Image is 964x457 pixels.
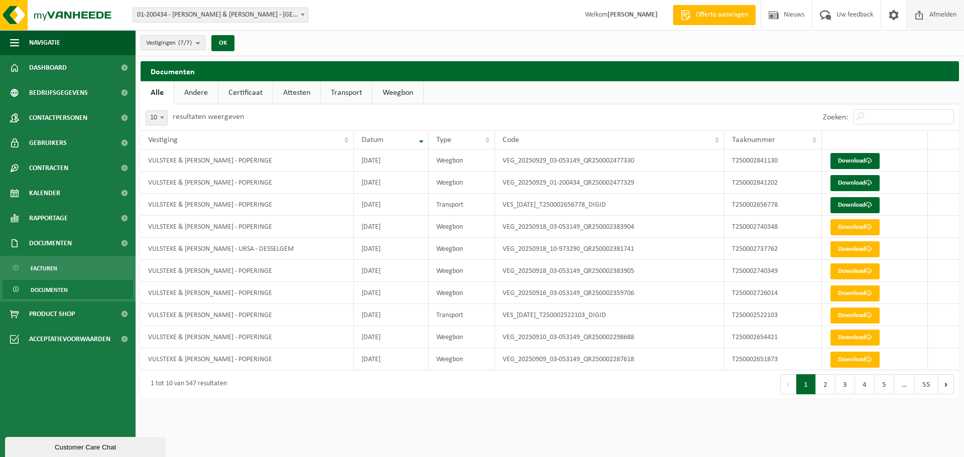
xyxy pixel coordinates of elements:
td: T250002522103 [725,304,822,326]
a: Download [830,175,880,191]
span: Vestiging [148,136,178,144]
button: 3 [835,374,855,394]
td: VEG_20250918_03-053149_QR250002383904 [495,216,725,238]
td: VULSTEKE & [PERSON_NAME] - POPERINGE [141,348,354,370]
a: Certificaat [218,81,273,104]
td: VES_[DATE]_T250002656778_DIGID [495,194,725,216]
td: VEG_20250916_03-053149_QR250002359706 [495,282,725,304]
td: VEG_20250929_03-053149_QR250002477330 [495,149,725,172]
a: Download [830,263,880,279]
td: VEG_20250918_03-053149_QR250002383905 [495,260,725,282]
span: … [894,374,915,394]
span: Contracten [29,156,68,181]
td: [DATE] [354,260,429,282]
span: Taaknummer [732,136,775,144]
button: 5 [875,374,894,394]
button: 2 [816,374,835,394]
a: Download [830,219,880,235]
span: Code [503,136,519,144]
td: VEG_20250929_01-200434_QR250002477329 [495,172,725,194]
td: T250002740349 [725,260,822,282]
span: Navigatie [29,30,60,55]
a: Alle [141,81,174,104]
td: Weegbon [429,172,495,194]
label: Zoeken: [823,113,848,121]
td: Weegbon [429,216,495,238]
a: Download [830,241,880,257]
a: Download [830,308,880,324]
span: Vestigingen [146,36,192,51]
span: Offerte aanvragen [693,10,751,20]
td: T250002740348 [725,216,822,238]
label: resultaten weergeven [173,113,244,121]
button: 55 [915,374,938,394]
td: [DATE] [354,238,429,260]
td: VES_[DATE]_T250002522103_DIGID [495,304,725,326]
td: VULSTEKE & [PERSON_NAME] - POPERINGE [141,282,354,304]
button: OK [211,35,234,51]
span: Documenten [29,231,72,256]
iframe: chat widget [5,435,168,457]
td: T250002841202 [725,172,822,194]
td: Transport [429,304,495,326]
a: Download [830,285,880,301]
td: VULSTEKE & [PERSON_NAME] - POPERINGE [141,172,354,194]
td: VULSTEKE & [PERSON_NAME] - POPERINGE [141,326,354,348]
span: Datum [361,136,384,144]
div: 1 tot 10 van 547 resultaten [146,375,227,393]
td: [DATE] [354,194,429,216]
a: Andere [174,81,218,104]
button: 1 [796,374,816,394]
a: Download [830,197,880,213]
a: Download [830,352,880,368]
td: VULSTEKE & [PERSON_NAME] - POPERINGE [141,260,354,282]
td: T250002841130 [725,149,822,172]
td: Weegbon [429,149,495,172]
a: Download [830,330,880,346]
td: Weegbon [429,348,495,370]
td: [DATE] [354,348,429,370]
a: Documenten [3,280,133,299]
a: Transport [321,81,372,104]
span: 10 [146,111,167,125]
span: 01-200434 - VULSTEKE & VERBEKE - POPERINGE [133,8,308,23]
td: Weegbon [429,282,495,304]
span: Dashboard [29,55,67,80]
span: Gebruikers [29,130,67,156]
span: Documenten [31,280,68,299]
span: Product Shop [29,301,75,327]
td: VULSTEKE & [PERSON_NAME] - POPERINGE [141,304,354,326]
td: VULSTEKE & [PERSON_NAME] - POPERINGE [141,194,354,216]
span: Contactpersonen [29,105,87,130]
h2: Documenten [141,61,959,81]
a: Attesten [273,81,320,104]
td: T250002654421 [725,326,822,348]
td: VEG_20250918_10-973290_QR250002381741 [495,238,725,260]
span: 10 [146,110,168,125]
span: 01-200434 - VULSTEKE & VERBEKE - POPERINGE [133,8,308,22]
button: 4 [855,374,875,394]
td: T250002656778 [725,194,822,216]
span: Type [436,136,451,144]
span: Rapportage [29,206,68,231]
td: [DATE] [354,216,429,238]
td: VULSTEKE & [PERSON_NAME] - POPERINGE [141,216,354,238]
span: Bedrijfsgegevens [29,80,88,105]
strong: [PERSON_NAME] [608,11,658,19]
td: Weegbon [429,238,495,260]
count: (7/7) [178,40,192,46]
td: VEG_20250909_03-053149_QR250002287618 [495,348,725,370]
span: Facturen [31,259,57,278]
span: Kalender [29,181,60,206]
button: Next [938,374,954,394]
td: T250002737762 [725,238,822,260]
td: VEG_20250910_03-053149_QR250002298688 [495,326,725,348]
button: Vestigingen(7/7) [141,35,205,50]
td: Transport [429,194,495,216]
td: Weegbon [429,260,495,282]
td: [DATE] [354,304,429,326]
a: Weegbon [373,81,423,104]
td: [DATE] [354,326,429,348]
td: T250002651873 [725,348,822,370]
